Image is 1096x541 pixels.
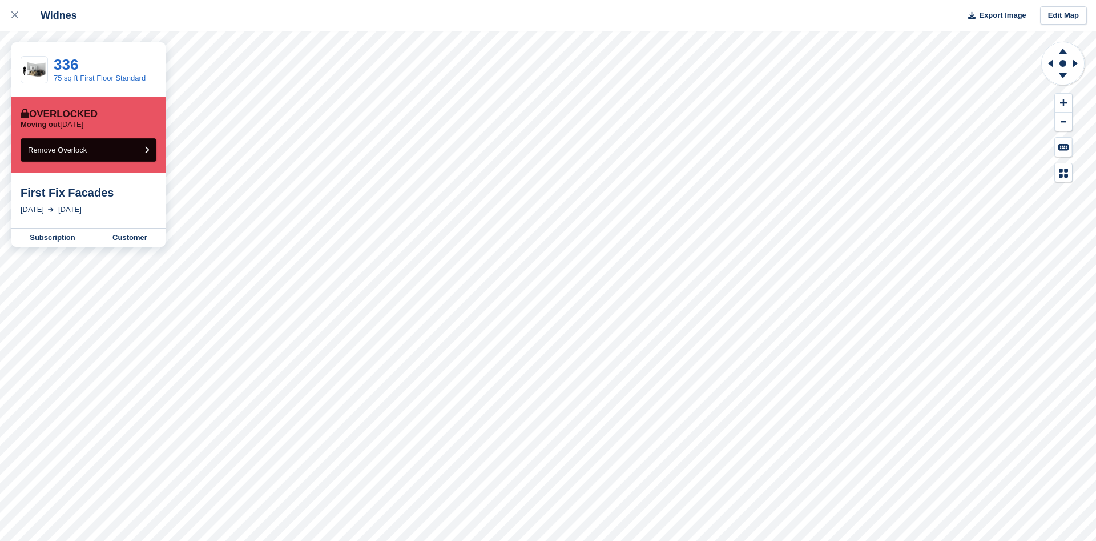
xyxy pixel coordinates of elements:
a: 75 sq ft First Floor Standard [54,74,146,82]
a: Subscription [11,229,94,247]
button: Keyboard Shortcuts [1055,138,1072,157]
div: [DATE] [21,204,44,215]
div: First Fix Facades [21,186,156,199]
span: Remove Overlock [28,146,87,154]
button: Zoom Out [1055,113,1072,131]
p: [DATE] [21,120,83,129]
div: Widnes [30,9,77,22]
button: Remove Overlock [21,138,156,162]
button: Export Image [961,6,1026,25]
img: 75ffs.jpg [21,60,47,80]
div: Overlocked [21,109,98,120]
a: Customer [94,229,166,247]
span: Export Image [979,10,1026,21]
a: 336 [54,56,78,73]
a: Edit Map [1040,6,1087,25]
span: Moving out [21,120,60,129]
div: [DATE] [58,204,82,215]
button: Zoom In [1055,94,1072,113]
img: arrow-right-light-icn-cde0832a797a2874e46488d9cf13f60e5c3a73dbe684e267c42b8395dfbc2abf.svg [48,207,54,212]
button: Map Legend [1055,163,1072,182]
